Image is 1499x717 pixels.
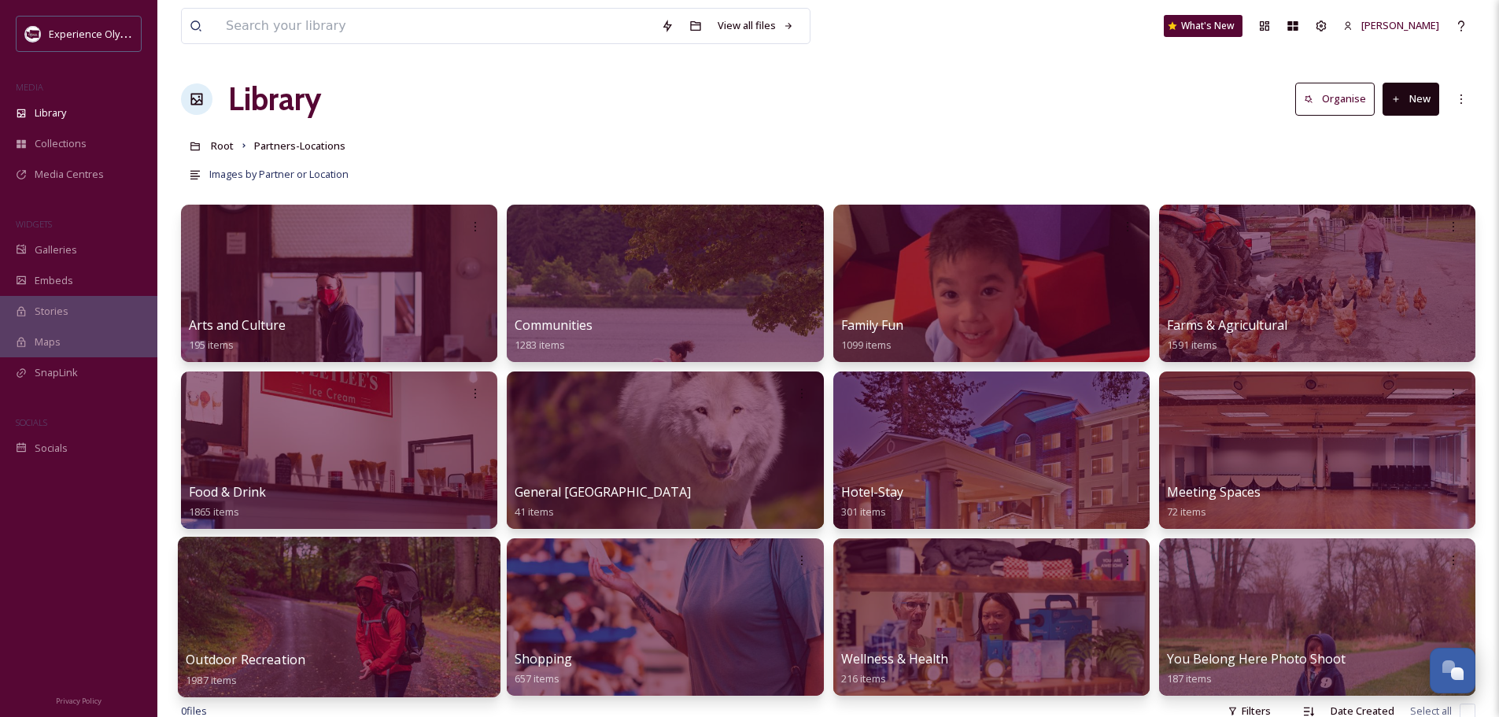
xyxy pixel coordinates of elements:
[254,136,345,155] a: Partners-Locations
[35,105,66,120] span: Library
[209,167,349,181] span: Images by Partner or Location
[1164,15,1242,37] a: What's New
[35,242,77,257] span: Galleries
[841,652,948,686] a: Wellness & Health216 items
[1167,671,1212,686] span: 187 items
[841,316,903,334] span: Family Fun
[1167,650,1346,667] span: You Belong Here Photo Shoot
[515,483,691,501] span: General [GEOGRAPHIC_DATA]
[1335,10,1447,41] a: [PERSON_NAME]
[1430,648,1475,693] button: Open Chat
[1167,338,1217,352] span: 1591 items
[1167,504,1206,519] span: 72 items
[1383,83,1439,115] button: New
[56,690,102,709] a: Privacy Policy
[35,365,78,380] span: SnapLink
[49,26,142,41] span: Experience Olympia
[189,318,286,352] a: Arts and Culture195 items
[35,167,104,182] span: Media Centres
[189,316,286,334] span: Arts and Culture
[56,696,102,706] span: Privacy Policy
[16,218,52,230] span: WIDGETS
[841,504,886,519] span: 301 items
[35,304,68,319] span: Stories
[515,652,572,686] a: Shopping657 items
[710,10,802,41] a: View all files
[189,504,239,519] span: 1865 items
[841,483,903,501] span: Hotel-Stay
[186,651,305,668] span: Outdoor Recreation
[1167,652,1346,686] a: You Belong Here Photo Shoot187 items
[515,338,565,352] span: 1283 items
[1361,18,1439,32] span: [PERSON_NAME]
[189,485,266,519] a: Food & Drink1865 items
[25,26,41,42] img: download.jpeg
[211,136,234,155] a: Root
[16,81,43,93] span: MEDIA
[1167,483,1261,501] span: Meeting Spaces
[254,139,345,153] span: Partners-Locations
[515,318,593,352] a: Communities1283 items
[1295,83,1375,115] button: Organise
[515,504,554,519] span: 41 items
[1167,318,1287,352] a: Farms & Agricultural1591 items
[1167,316,1287,334] span: Farms & Agricultural
[841,650,948,667] span: Wellness & Health
[1167,485,1261,519] a: Meeting Spaces72 items
[211,139,234,153] span: Root
[841,485,903,519] a: Hotel-Stay301 items
[228,76,321,123] a: Library
[35,441,68,456] span: Socials
[186,652,305,687] a: Outdoor Recreation1987 items
[189,338,234,352] span: 195 items
[35,334,61,349] span: Maps
[35,136,87,151] span: Collections
[515,650,572,667] span: Shopping
[35,273,73,288] span: Embeds
[189,483,266,501] span: Food & Drink
[515,316,593,334] span: Communities
[841,318,903,352] a: Family Fun1099 items
[218,9,653,43] input: Search your library
[16,416,47,428] span: SOCIALS
[841,338,892,352] span: 1099 items
[515,485,691,519] a: General [GEOGRAPHIC_DATA]41 items
[186,672,237,686] span: 1987 items
[841,671,886,686] span: 216 items
[515,671,559,686] span: 657 items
